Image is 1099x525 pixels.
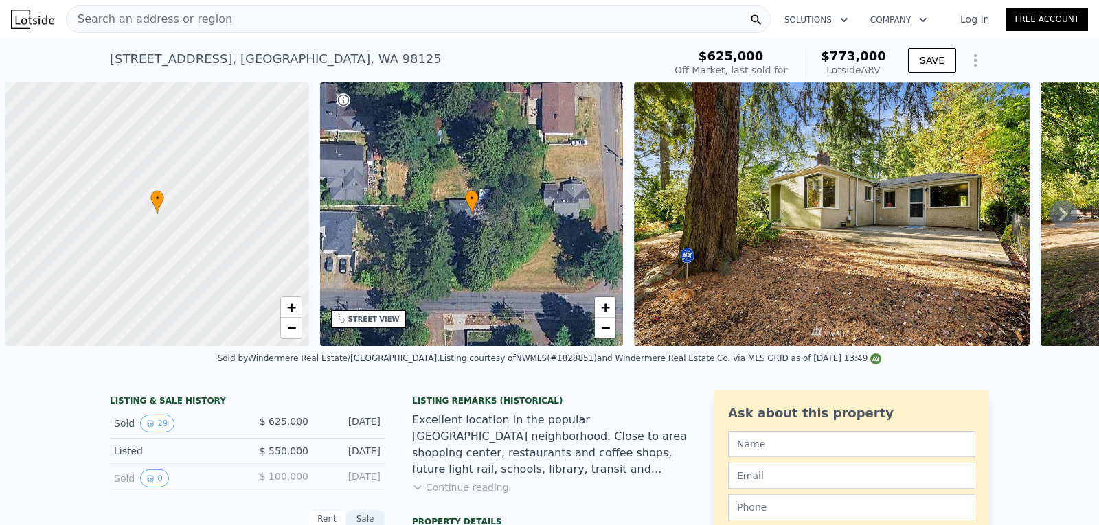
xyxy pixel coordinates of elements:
a: Zoom out [281,318,302,338]
button: Company [859,8,938,32]
span: $ 550,000 [260,445,308,456]
img: Lotside [11,10,54,29]
a: Free Account [1006,8,1088,31]
div: Lotside ARV [821,63,886,77]
div: Sold [114,415,236,432]
div: Excellent location in the popular [GEOGRAPHIC_DATA] neighborhood. Close to area shopping center, ... [412,412,687,478]
img: Sale: 118569077 Parcel: 97801563 [634,82,1029,346]
a: Zoom out [595,318,615,338]
a: Zoom in [595,297,615,318]
div: STREET VIEW [348,314,400,325]
div: [STREET_ADDRESS] , [GEOGRAPHIC_DATA] , WA 98125 [110,49,442,69]
input: Phone [728,494,975,520]
div: LISTING & SALE HISTORY [110,395,385,409]
span: • [150,192,164,205]
a: Zoom in [281,297,302,318]
span: + [601,299,610,316]
button: Continue reading [412,480,509,494]
span: $625,000 [699,49,764,63]
span: $773,000 [821,49,886,63]
span: $ 100,000 [260,471,308,482]
div: • [150,190,164,214]
div: [DATE] [319,415,381,432]
span: $ 625,000 [260,416,308,427]
button: Solutions [773,8,859,32]
input: Name [728,431,975,457]
span: − [286,319,295,336]
div: Sold [114,469,236,487]
div: [DATE] [319,469,381,487]
span: • [465,192,479,205]
div: [DATE] [319,444,381,458]
div: Sold by Windermere Real Estate/[GEOGRAPHIC_DATA] . [218,353,440,363]
a: Log In [944,12,1006,26]
button: View historical data [140,469,169,487]
div: Listed [114,444,236,458]
button: SAVE [908,48,956,73]
div: • [465,190,479,214]
div: Ask about this property [728,404,975,423]
span: Search an address or region [67,11,232,27]
div: Listing courtesy of NWMLS (#1828851) and Windermere Real Estate Co. via MLS GRID as of [DATE] 13:49 [440,353,881,363]
span: − [601,319,610,336]
button: View historical data [140,415,174,432]
span: + [286,299,295,316]
input: Email [728,463,975,489]
div: Off Market, last sold for [675,63,787,77]
img: NWMLS Logo [870,353,881,364]
button: Show Options [962,47,989,74]
div: Listing Remarks (Historical) [412,395,687,406]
